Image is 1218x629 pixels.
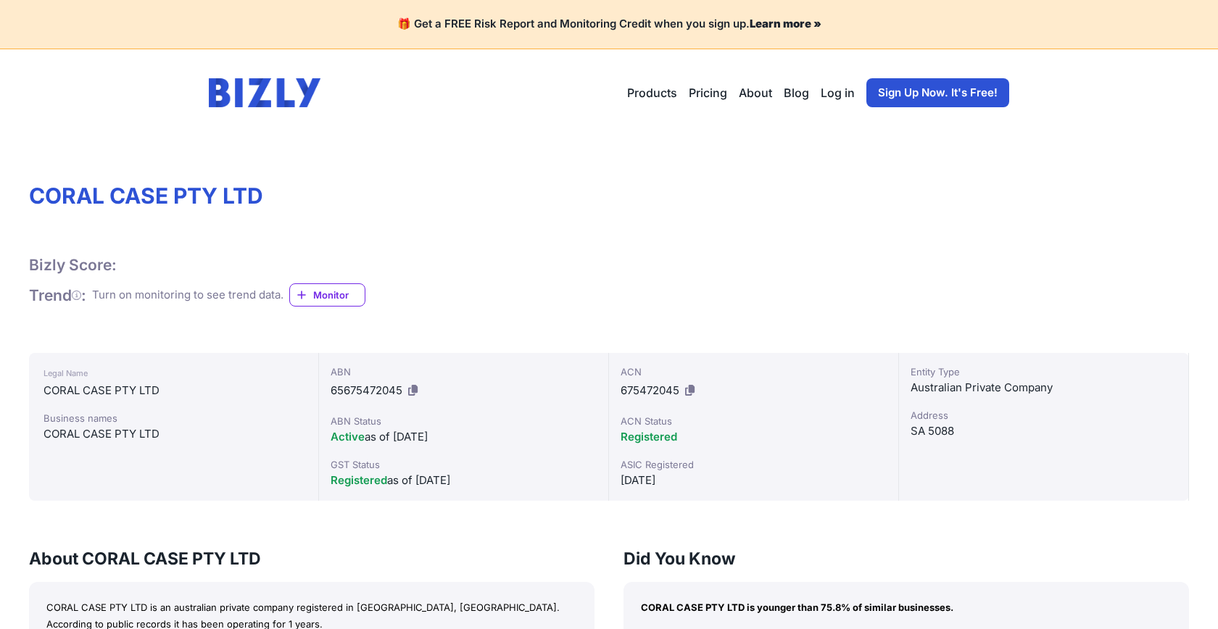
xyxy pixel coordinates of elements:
[621,430,677,443] span: Registered
[911,408,1177,422] div: Address
[92,287,283,304] div: Turn on monitoring to see trend data.
[623,547,1189,570] h3: Did You Know
[621,414,887,428] div: ACN Status
[621,383,679,397] span: 675472045
[331,457,597,472] div: GST Status
[627,84,677,101] button: Products
[911,365,1177,379] div: Entity Type
[29,547,594,570] h3: About CORAL CASE PTY LTD
[331,414,597,428] div: ABN Status
[331,365,597,379] div: ABN
[29,286,86,305] h1: Trend :
[739,84,772,101] a: About
[621,472,887,489] div: [DATE]
[29,255,117,275] h1: Bizly Score:
[331,430,365,443] span: Active
[821,84,855,101] a: Log in
[911,379,1177,396] div: Australian Private Company
[313,288,365,302] span: Monitor
[784,84,809,101] a: Blog
[750,17,821,30] a: Learn more »
[43,425,304,443] div: CORAL CASE PTY LTD
[289,283,365,307] a: Monitor
[866,78,1009,107] a: Sign Up Now. It's Free!
[641,599,1172,616] p: CORAL CASE PTY LTD is younger than 75.8% of similar businesses.
[911,422,1177,440] div: SA 5088
[331,473,387,487] span: Registered
[621,457,887,472] div: ASIC Registered
[17,17,1201,31] h4: 🎁 Get a FREE Risk Report and Monitoring Credit when you sign up.
[43,382,304,399] div: CORAL CASE PTY LTD
[331,472,597,489] div: as of [DATE]
[43,411,304,425] div: Business names
[621,365,887,379] div: ACN
[331,383,402,397] span: 65675472045
[43,365,304,382] div: Legal Name
[689,84,727,101] a: Pricing
[29,183,1189,209] h1: CORAL CASE PTY LTD
[331,428,597,446] div: as of [DATE]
